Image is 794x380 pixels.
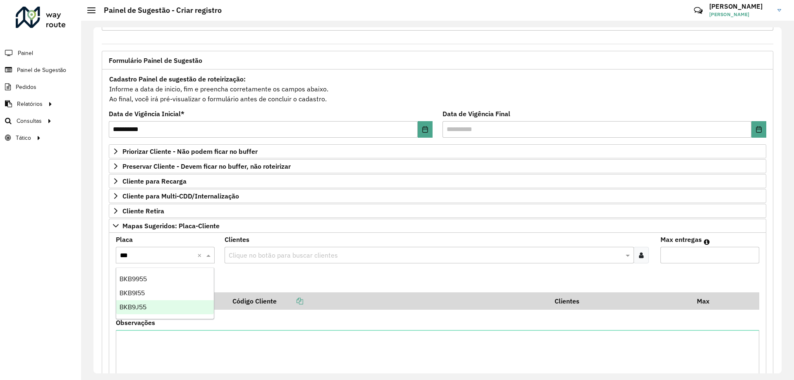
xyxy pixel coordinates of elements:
span: Cliente Retira [122,208,164,214]
span: Relatórios [17,100,43,108]
h3: [PERSON_NAME] [709,2,771,10]
span: Painel [18,49,33,57]
div: Informe a data de inicio, fim e preencha corretamente os campos abaixo. Ao final, você irá pré-vi... [109,74,766,104]
a: Cliente Retira [109,204,766,218]
label: Placa [116,234,133,244]
span: Pedidos [16,83,36,91]
label: Data de Vigência Final [442,109,510,119]
a: Cliente para Recarga [109,174,766,188]
span: Clear all [197,250,204,260]
th: Max [691,292,724,310]
span: Cliente para Multi-CDD/Internalização [122,193,239,199]
ng-dropdown-panel: Options list [116,268,214,319]
h2: Painel de Sugestão - Criar registro [96,6,222,15]
span: Mapas Sugeridos: Placa-Cliente [122,222,220,229]
a: Preservar Cliente - Devem ficar no buffer, não roteirizar [109,159,766,173]
label: Data de Vigência Inicial [109,109,184,119]
label: Max entregas [660,234,702,244]
em: Máximo de clientes que serão colocados na mesma rota com os clientes informados [704,239,710,245]
label: Clientes [225,234,249,244]
span: Formulário Painel de Sugestão [109,57,202,64]
label: Observações [116,318,155,327]
span: Painel de Sugestão [17,66,66,74]
button: Choose Date [418,121,433,138]
span: BKB9J55 [120,304,146,311]
span: Preservar Cliente - Devem ficar no buffer, não roteirizar [122,163,291,170]
span: Cliente para Recarga [122,178,187,184]
button: Choose Date [751,121,766,138]
span: BKB9955 [120,275,147,282]
span: BKB9I55 [120,289,145,296]
th: Clientes [549,292,691,310]
th: Código Cliente [227,292,549,310]
strong: Cadastro Painel de sugestão de roteirização: [109,75,246,83]
span: Consultas [17,117,42,125]
span: [PERSON_NAME] [709,11,771,18]
span: Tático [16,134,31,142]
a: Cliente para Multi-CDD/Internalização [109,189,766,203]
span: Priorizar Cliente - Não podem ficar no buffer [122,148,258,155]
a: Contato Rápido [689,2,707,19]
a: Mapas Sugeridos: Placa-Cliente [109,219,766,233]
a: Copiar [277,297,303,305]
a: Priorizar Cliente - Não podem ficar no buffer [109,144,766,158]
